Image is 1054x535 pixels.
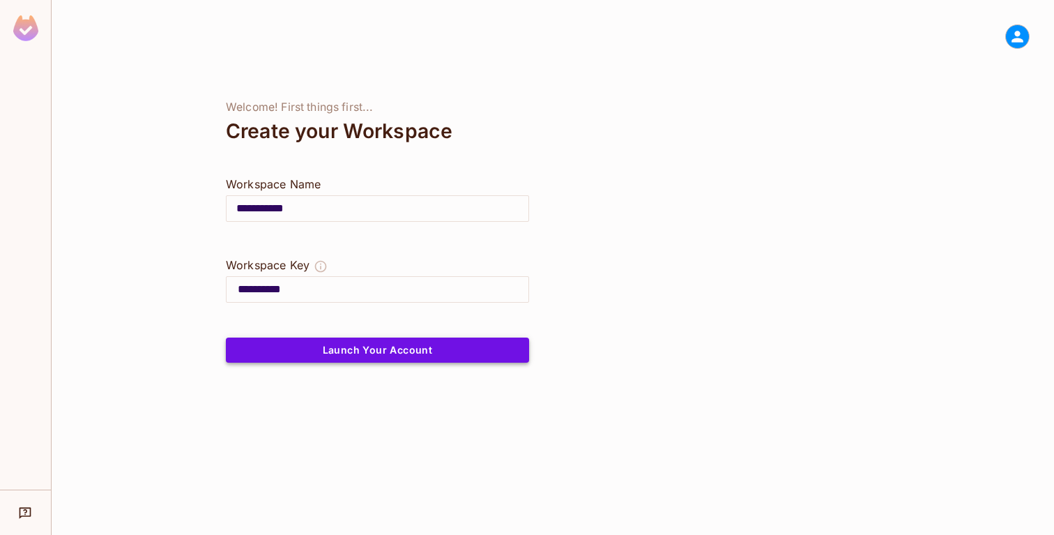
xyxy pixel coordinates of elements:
[10,499,41,527] div: Help & Updates
[226,100,529,114] div: Welcome! First things first...
[226,257,310,273] div: Workspace Key
[226,338,529,363] button: Launch Your Account
[226,176,529,193] div: Workspace Name
[13,15,38,41] img: SReyMgAAAABJRU5ErkJggg==
[226,114,529,148] div: Create your Workspace
[314,257,328,276] button: The Workspace Key is unique, and serves as the identifier of your workspace.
